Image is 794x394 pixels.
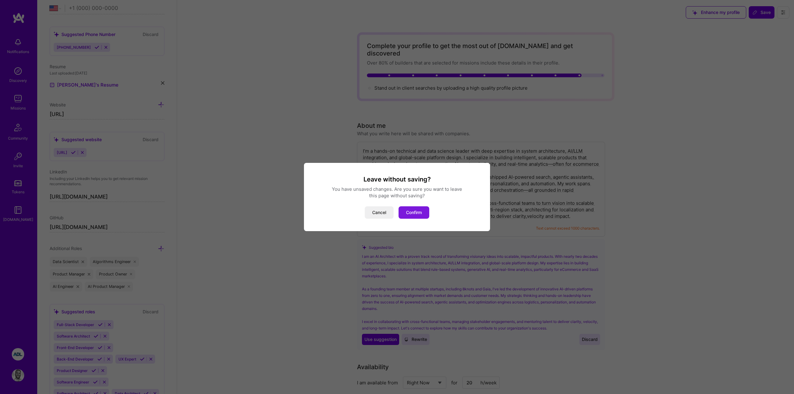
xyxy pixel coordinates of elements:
[311,186,483,192] div: You have unsaved changes. Are you sure you want to leave
[399,206,429,219] button: Confirm
[304,163,490,231] div: modal
[365,206,394,219] button: Cancel
[311,175,483,183] h3: Leave without saving?
[311,192,483,199] div: this page without saving?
